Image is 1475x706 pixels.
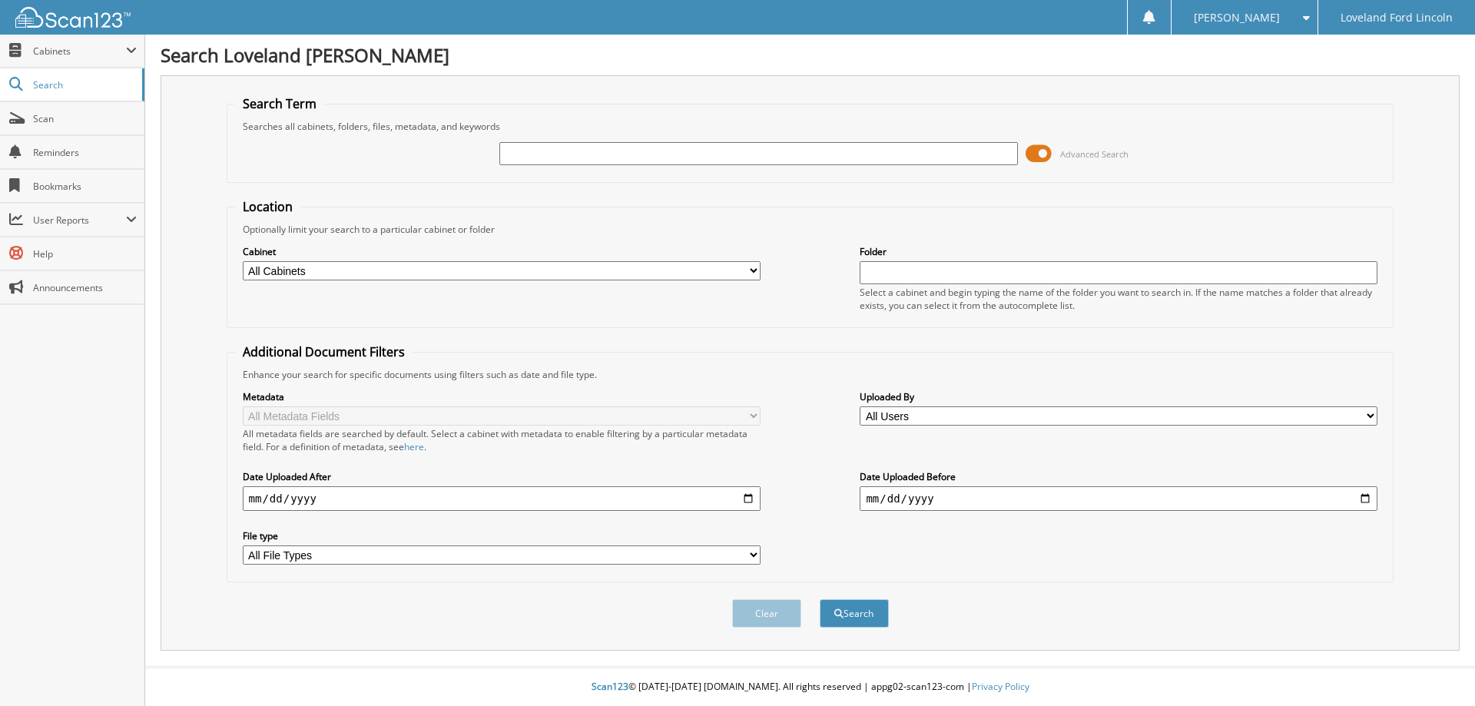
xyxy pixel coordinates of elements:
[235,343,413,360] legend: Additional Document Filters
[15,7,131,28] img: scan123-logo-white.svg
[1341,13,1453,22] span: Loveland Ford Lincoln
[860,286,1377,312] div: Select a cabinet and begin typing the name of the folder you want to search in. If the name match...
[243,486,761,511] input: start
[33,45,126,58] span: Cabinets
[243,245,761,258] label: Cabinet
[161,42,1460,68] h1: Search Loveland [PERSON_NAME]
[33,281,137,294] span: Announcements
[33,180,137,193] span: Bookmarks
[235,368,1386,381] div: Enhance your search for specific documents using filters such as date and file type.
[235,95,324,112] legend: Search Term
[243,470,761,483] label: Date Uploaded After
[235,223,1386,236] div: Optionally limit your search to a particular cabinet or folder
[860,486,1377,511] input: end
[33,214,126,227] span: User Reports
[820,599,889,628] button: Search
[33,146,137,159] span: Reminders
[860,470,1377,483] label: Date Uploaded Before
[33,112,137,125] span: Scan
[243,529,761,542] label: File type
[243,427,761,453] div: All metadata fields are searched by default. Select a cabinet with metadata to enable filtering b...
[860,390,1377,403] label: Uploaded By
[732,599,801,628] button: Clear
[235,120,1386,133] div: Searches all cabinets, folders, files, metadata, and keywords
[592,680,628,693] span: Scan123
[860,245,1377,258] label: Folder
[33,78,134,91] span: Search
[243,390,761,403] label: Metadata
[33,247,137,260] span: Help
[972,680,1029,693] a: Privacy Policy
[1194,13,1280,22] span: [PERSON_NAME]
[145,668,1475,706] div: © [DATE]-[DATE] [DOMAIN_NAME]. All rights reserved | appg02-scan123-com |
[404,440,424,453] a: here
[235,198,300,215] legend: Location
[1060,148,1129,160] span: Advanced Search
